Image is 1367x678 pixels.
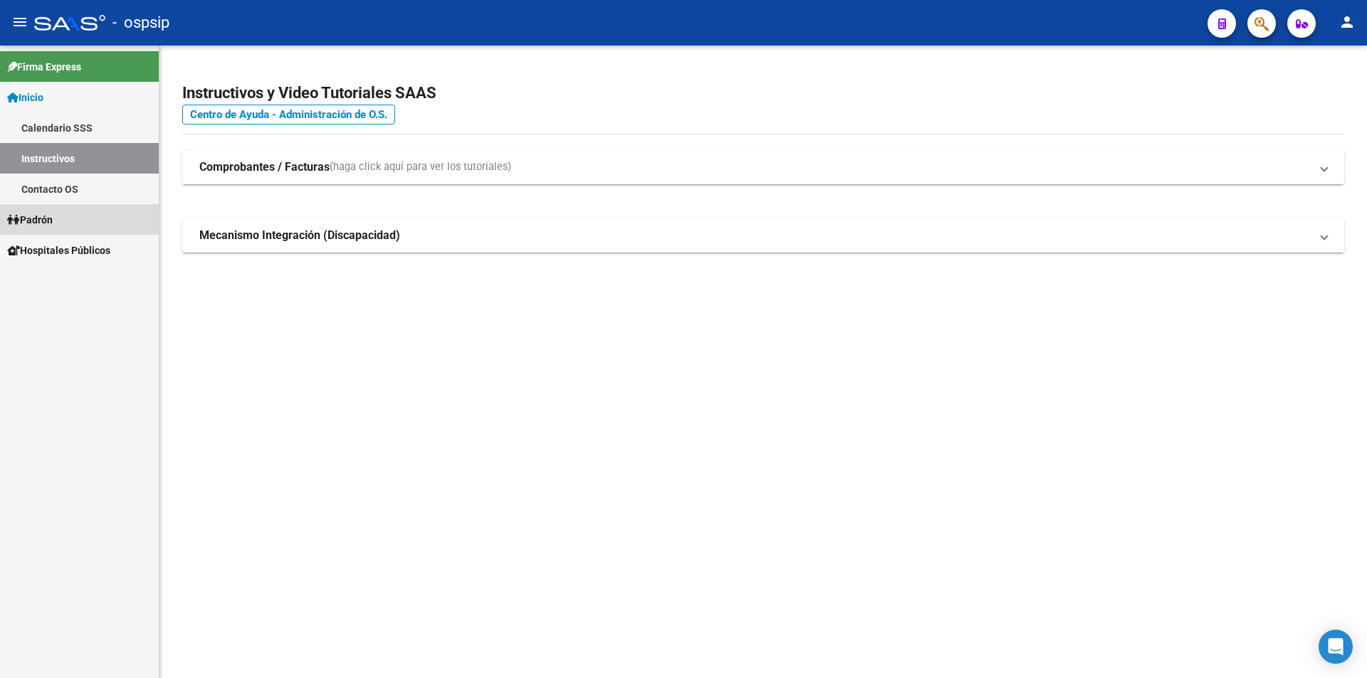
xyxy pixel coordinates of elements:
[330,159,511,175] span: (haga click aquí para ver los tutoriales)
[199,228,400,243] strong: Mecanismo Integración (Discapacidad)
[1319,630,1353,664] div: Open Intercom Messenger
[1339,14,1356,31] mat-icon: person
[7,59,81,75] span: Firma Express
[11,14,28,31] mat-icon: menu
[182,218,1344,253] mat-expansion-panel-header: Mecanismo Integración (Discapacidad)
[182,105,395,125] a: Centro de Ayuda - Administración de O.S.
[7,212,53,228] span: Padrón
[7,243,110,258] span: Hospitales Públicos
[182,80,1344,107] h2: Instructivos y Video Tutoriales SAAS
[112,7,169,38] span: - ospsip
[7,90,43,105] span: Inicio
[182,150,1344,184] mat-expansion-panel-header: Comprobantes / Facturas(haga click aquí para ver los tutoriales)
[199,159,330,175] strong: Comprobantes / Facturas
